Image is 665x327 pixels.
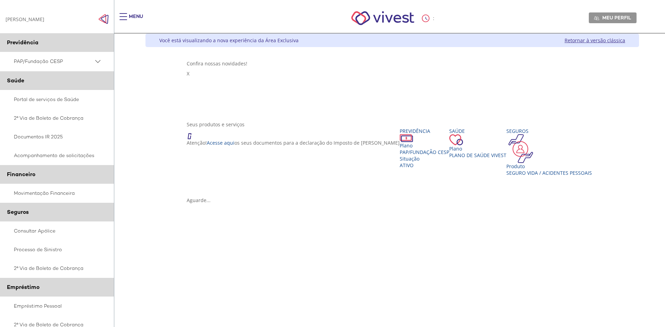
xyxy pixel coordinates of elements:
a: Previdência PlanoPAP/Fundação CESP SituaçãoAtivo [400,128,449,169]
div: [PERSON_NAME] [6,16,44,22]
div: Previdência [400,128,449,134]
div: Confira nossas novidades! [187,60,598,67]
p: Atenção! os seus documentos para a declaração do Imposto de [PERSON_NAME] [187,139,400,146]
span: Plano de Saúde VIVEST [449,152,506,158]
img: Meu perfil [594,16,599,21]
span: PAP/Fundação CESP [14,57,94,66]
img: Vivest [344,3,422,33]
div: Saúde [449,128,506,134]
img: ico_dinheiro.png [400,134,413,142]
a: Retornar à versão clássica [565,37,625,44]
div: Você está visualizando a nova experiência da Área Exclusiva [159,37,299,44]
img: ico_atencao.png [187,128,198,139]
div: Produto [506,163,592,170]
div: Situação [400,155,449,162]
img: ico_coracao.png [449,134,463,145]
span: Click to close side navigation. [98,14,109,24]
div: Plano [400,142,449,149]
span: Previdência [7,39,38,46]
span: Financeiro [7,171,35,178]
span: Empréstimo [7,283,39,291]
div: Plano [449,145,506,152]
a: Saúde PlanoPlano de Saúde VIVEST [449,128,506,158]
a: Acesse aqui [207,139,234,146]
span: Saúde [7,77,24,84]
a: Seguros Produto Seguro Vida / Acidentes Pessoais [506,128,592,176]
span: Meu perfil [602,15,631,21]
img: Fechar menu [98,14,109,24]
span: X [187,70,189,77]
span: PAP/Fundação CESP [400,149,449,155]
div: : [422,15,436,22]
span: Seguros [7,208,29,216]
section: <span lang="en" dir="ltr">ProdutosCard</span> [187,121,598,203]
div: Seguros [506,128,592,134]
div: Seguro Vida / Acidentes Pessoais [506,170,592,176]
a: Meu perfil [589,12,637,23]
span: Ativo [400,162,414,169]
div: Seus produtos e serviços [187,121,598,128]
section: <span lang="pt-BR" dir="ltr">Visualizador do Conteúdo da Web</span> 1 [187,60,598,114]
div: Aguarde... [187,197,598,203]
img: ico_seguros.png [506,134,535,163]
div: Menu [129,13,143,27]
